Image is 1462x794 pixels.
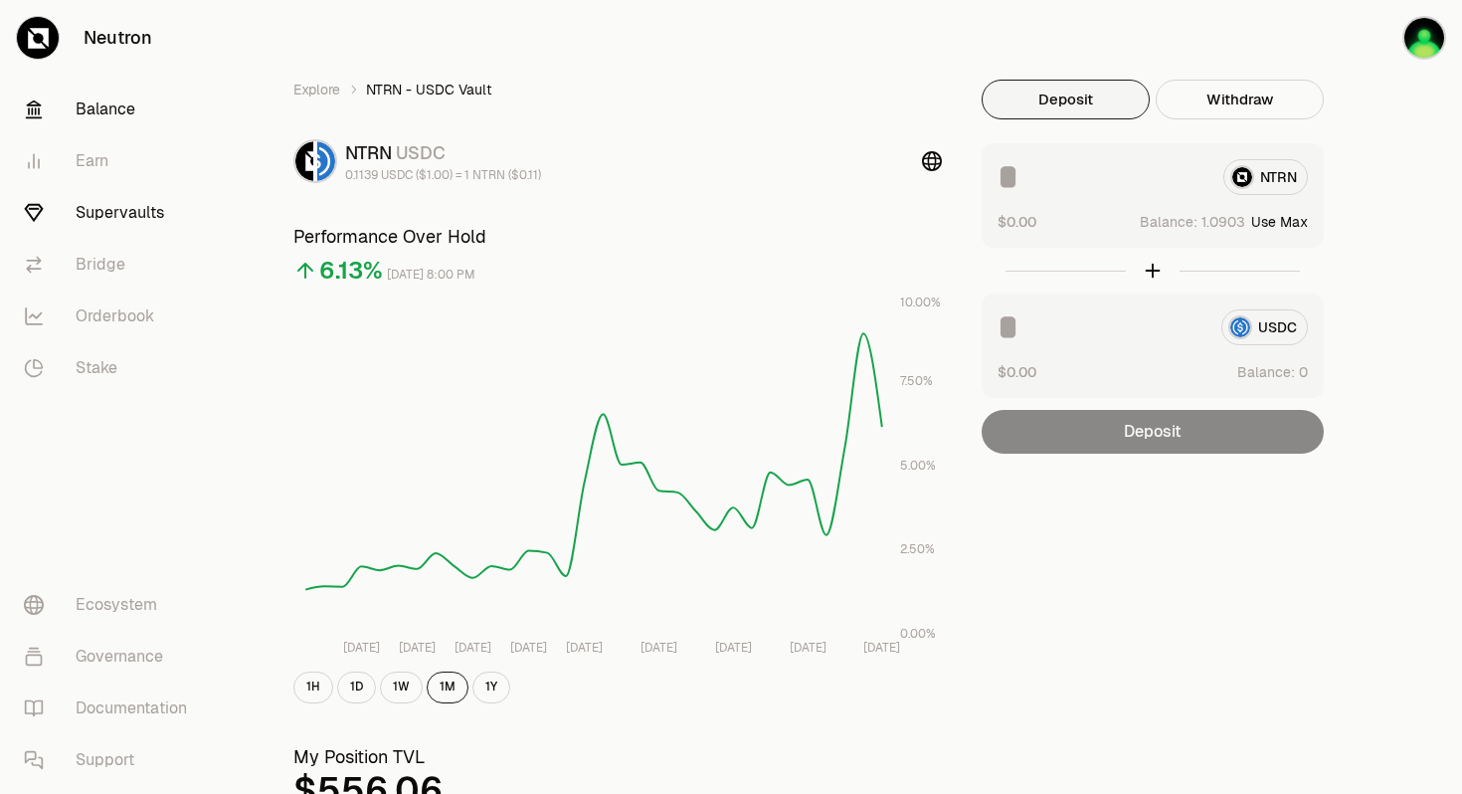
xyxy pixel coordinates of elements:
button: 1H [293,672,333,703]
tspan: [DATE] [566,640,603,656]
h3: My Position TVL [293,743,942,771]
tspan: 10.00% [900,295,941,310]
button: Use Max [1251,212,1308,232]
a: Supervaults [8,187,215,239]
span: USDC [396,141,446,164]
div: 6.13% [319,255,383,287]
tspan: [DATE] [715,640,752,656]
div: NTRN [345,139,541,167]
button: 1D [337,672,376,703]
div: 0.1139 USDC ($1.00) = 1 NTRN ($0.11) [345,167,541,183]
tspan: 2.50% [900,541,935,557]
tspan: [DATE] [863,640,900,656]
tspan: [DATE] [640,640,677,656]
a: Earn [8,135,215,187]
tspan: [DATE] [790,640,826,656]
a: Governance [8,631,215,683]
span: Balance: [1140,212,1197,232]
span: Balance: [1237,362,1295,382]
span: NTRN - USDC Vault [366,80,491,99]
a: Documentation [8,683,215,734]
div: [DATE] 8:00 PM [387,264,475,287]
nav: breadcrumb [293,80,942,99]
button: 1Y [472,672,510,703]
a: Ecosystem [8,579,215,631]
button: Deposit [982,80,1150,119]
button: $0.00 [998,211,1036,232]
a: Explore [293,80,340,99]
tspan: [DATE] [343,640,380,656]
tspan: 7.50% [900,373,933,389]
button: 1W [380,672,423,703]
tspan: 5.00% [900,458,936,474]
tspan: [DATE] [455,640,491,656]
button: Withdraw [1156,80,1324,119]
tspan: [DATE] [399,640,436,656]
img: USDC Logo [317,141,335,181]
a: Stake [8,342,215,394]
img: orange ledger lille [1404,18,1444,58]
button: $0.00 [998,361,1036,382]
a: Balance [8,84,215,135]
tspan: [DATE] [510,640,547,656]
img: NTRN Logo [295,141,313,181]
tspan: 0.00% [900,626,936,642]
button: 1M [427,672,468,703]
a: Bridge [8,239,215,291]
a: Orderbook [8,291,215,342]
a: Support [8,734,215,786]
h3: Performance Over Hold [293,223,942,251]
